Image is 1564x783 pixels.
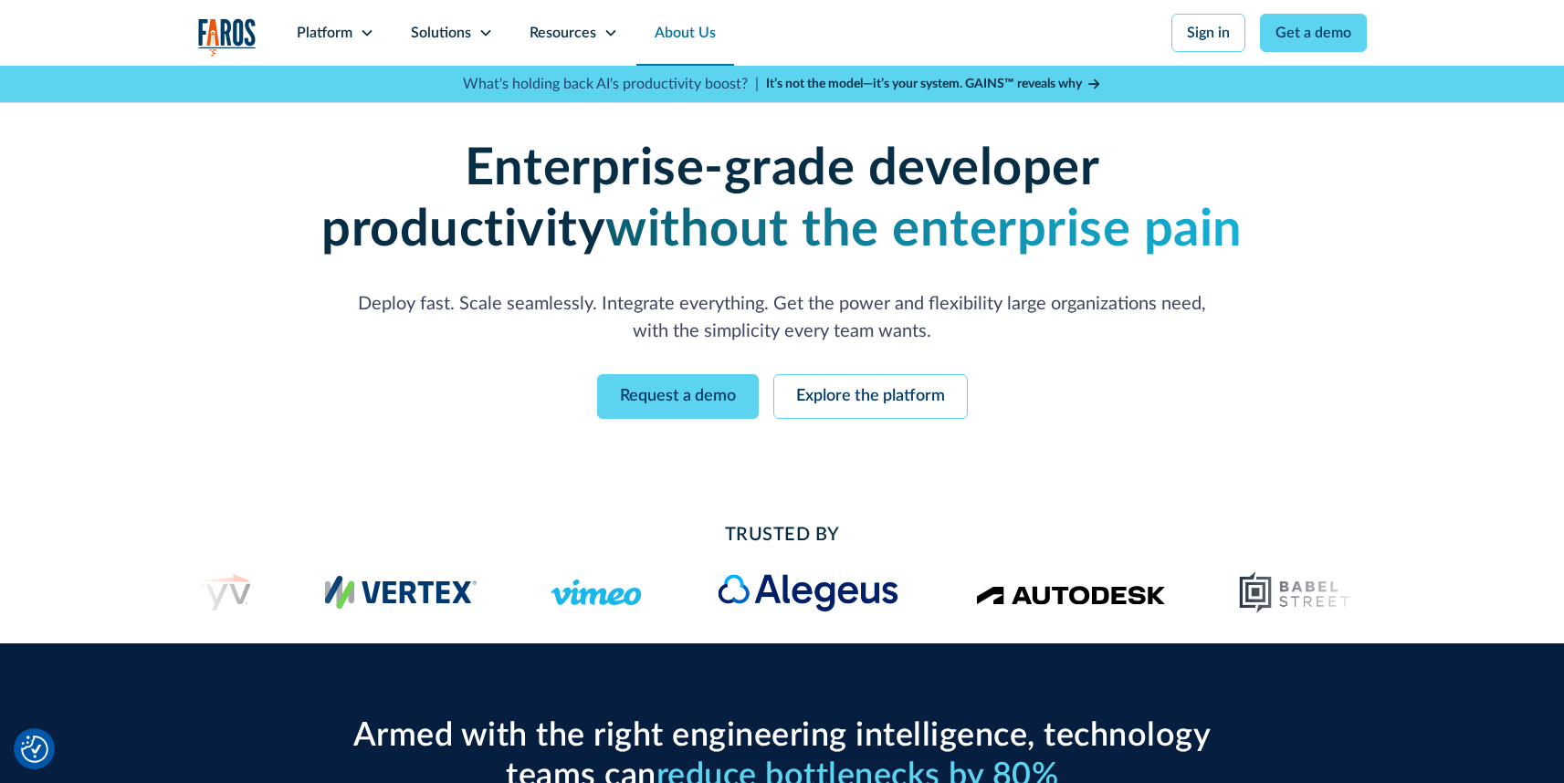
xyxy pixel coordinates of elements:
[773,374,968,419] a: Explore the platform
[344,290,1221,345] p: Deploy fast. Scale seamlessly. Integrate everything. Get the power and flexibility large organiza...
[530,22,596,44] div: Resources
[198,18,257,56] a: home
[766,75,1102,94] a: It’s not the model—it’s your system. GAINS™ reveals why
[605,204,1243,256] strong: without the enterprise pain
[1171,14,1245,52] a: Sign in
[297,22,352,44] div: Platform
[321,143,1099,256] strong: Enterprise-grade developer productivity
[597,374,759,419] a: Request a demo
[21,736,48,763] button: Cookie Settings
[21,736,48,763] img: Revisit consent button
[714,570,902,614] img: Alegeus logo
[411,22,471,44] div: Solutions
[1260,14,1367,52] a: Get a demo
[463,73,759,95] p: What's holding back AI's productivity boost? |
[198,18,257,56] img: Logo of the analytics and reporting company Faros.
[550,579,641,605] img: Logo of the video hosting platform Vimeo.
[976,580,1166,605] img: Logo of the design software company Autodesk.
[344,521,1221,548] h2: Trusted By
[324,576,477,609] img: Vertex's logo
[766,78,1082,90] strong: It’s not the model—it’s your system. GAINS™ reveals why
